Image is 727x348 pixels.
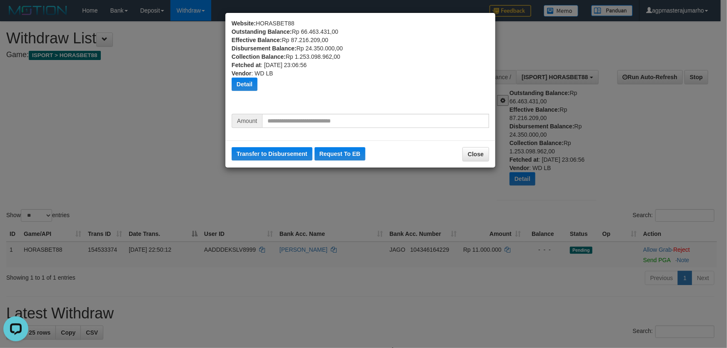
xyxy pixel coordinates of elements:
div: HORASBET88 Rp 66.463.431,00 Rp 87.216.209,00 Rp 24.350.000,00 Rp 1.253.098.962,00 : [DATE] 23:06:... [232,19,489,114]
button: Open LiveChat chat widget [3,3,28,28]
b: Outstanding Balance: [232,28,292,35]
button: Transfer to Disbursement [232,147,312,160]
b: Website: [232,20,256,27]
b: Vendor [232,70,251,77]
b: Disbursement Balance: [232,45,297,52]
b: Collection Balance: [232,53,286,60]
button: Request To EB [315,147,366,160]
b: Effective Balance: [232,37,282,43]
button: Close [462,147,489,161]
span: Amount [232,114,262,128]
button: Detail [232,78,257,91]
b: Fetched at [232,62,261,68]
